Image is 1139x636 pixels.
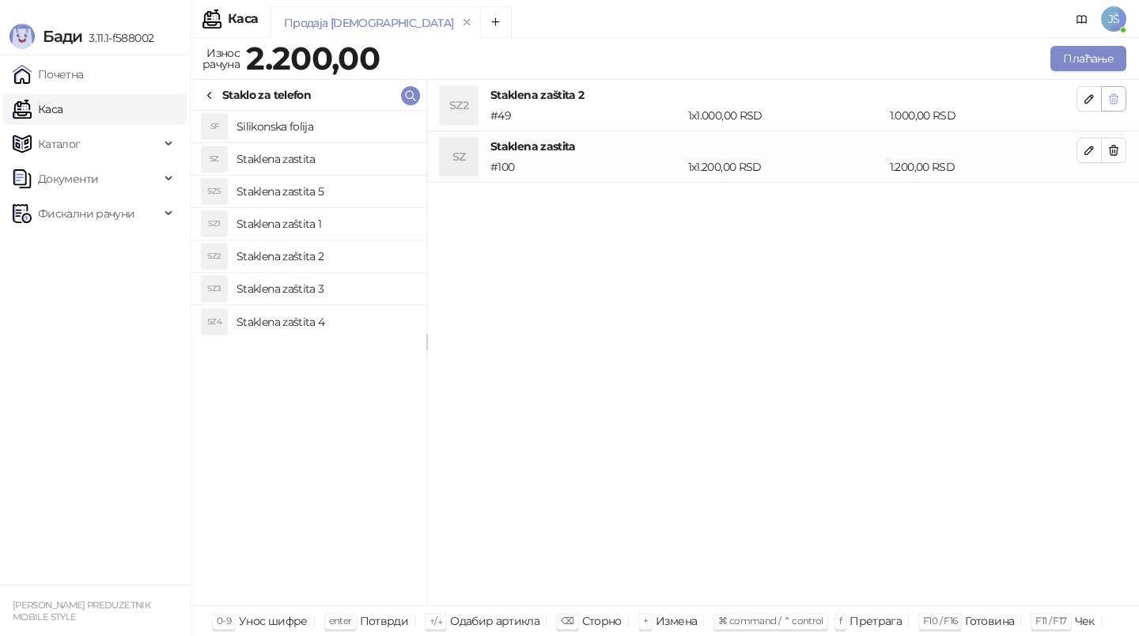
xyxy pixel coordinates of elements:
div: 1 x 1.200,00 RSD [685,158,887,176]
div: grid [191,111,426,605]
span: Каталог [38,128,81,160]
span: 0-9 [217,615,231,627]
div: SZ5 [202,179,227,204]
div: Претрага [850,611,902,631]
div: Чек [1075,611,1095,631]
small: [PERSON_NAME] PREDUZETNIK MOBILE STYLE [13,600,150,623]
img: Logo [9,24,35,49]
div: 1.000,00 RSD [887,107,1080,124]
span: F11 / F17 [1035,615,1066,627]
span: Документи [38,163,98,195]
span: F10 / F16 [923,615,957,627]
span: ↑/↓ [429,615,442,627]
div: Унос шифре [239,611,308,631]
div: SZ [440,138,478,176]
span: ⌫ [561,615,573,627]
div: 1.200,00 RSD [887,158,1080,176]
a: Каса [13,93,62,125]
h4: Staklena zastita 5 [237,179,414,204]
div: Staklo za telefon [222,86,311,104]
div: Измена [656,611,697,631]
h4: Staklena zaštita 4 [237,309,414,335]
div: Одабир артикла [450,611,539,631]
div: SZ [202,146,227,172]
h4: Staklena zastita [237,146,414,172]
div: SZ1 [202,211,227,237]
div: SZ4 [202,309,227,335]
button: remove [456,16,477,29]
div: SZ2 [440,86,478,124]
a: Почетна [13,59,84,90]
strong: 2.200,00 [246,39,380,78]
h4: Staklena zaštita 2 [490,86,1077,104]
span: enter [329,615,352,627]
button: Плаћање [1050,46,1126,71]
div: SZ2 [202,244,227,269]
div: # 100 [487,158,685,176]
span: 3.11.1-f588002 [82,31,153,45]
div: # 49 [487,107,685,124]
h4: Staklena zastita [490,138,1077,155]
a: Документација [1069,6,1095,32]
span: Бади [43,27,82,46]
h4: Staklena zaštita 1 [237,211,414,237]
div: Потврди [360,611,409,631]
div: Сторно [582,611,622,631]
div: Износ рачуна [199,43,243,74]
div: SF [202,114,227,139]
span: + [643,615,648,627]
div: SZ3 [202,276,227,301]
h4: Silikonska folija [237,114,414,139]
div: Каса [228,13,258,25]
span: Фискални рачуни [38,198,134,229]
div: Готовина [965,611,1014,631]
span: JŠ [1101,6,1126,32]
h4: Staklena zaštita 3 [237,276,414,301]
div: Продаја [DEMOGRAPHIC_DATA] [284,14,453,32]
span: ⌘ command / ⌃ control [718,615,823,627]
h4: Staklena zaštita 2 [237,244,414,269]
div: 1 x 1.000,00 RSD [685,107,887,124]
button: Add tab [480,6,512,38]
span: f [839,615,842,627]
